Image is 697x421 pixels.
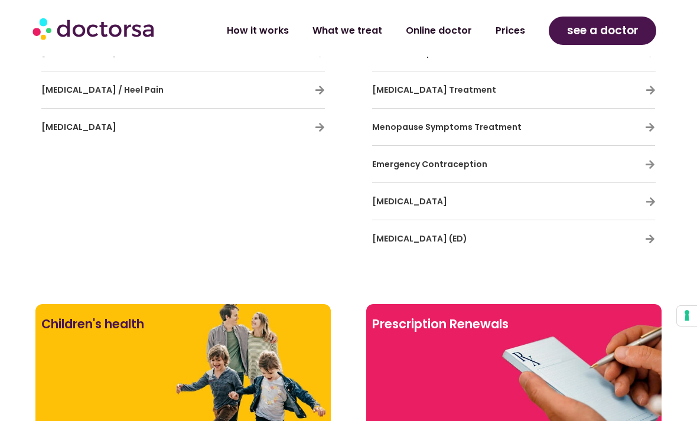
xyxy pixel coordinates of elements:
[41,310,325,338] h2: Children's health
[394,17,484,44] a: Online doctor
[372,195,447,207] span: [MEDICAL_DATA]
[372,158,487,170] span: Emergency Contraception
[372,310,656,338] h2: Prescription Renewals
[372,233,467,244] span: [MEDICAL_DATA] (ED)
[301,17,394,44] a: What we treat
[41,121,116,133] span: [MEDICAL_DATA]
[189,17,537,44] nav: Menu
[549,17,657,45] a: see a doctor
[41,84,164,96] span: [MEDICAL_DATA] / Heel Pain
[215,17,301,44] a: How it works
[372,121,522,133] span: Menopause Symptoms Treatment
[372,84,496,96] span: [MEDICAL_DATA] Treatment
[677,306,697,326] button: Your consent preferences for tracking technologies
[484,17,537,44] a: Prices
[567,21,639,40] span: see a doctor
